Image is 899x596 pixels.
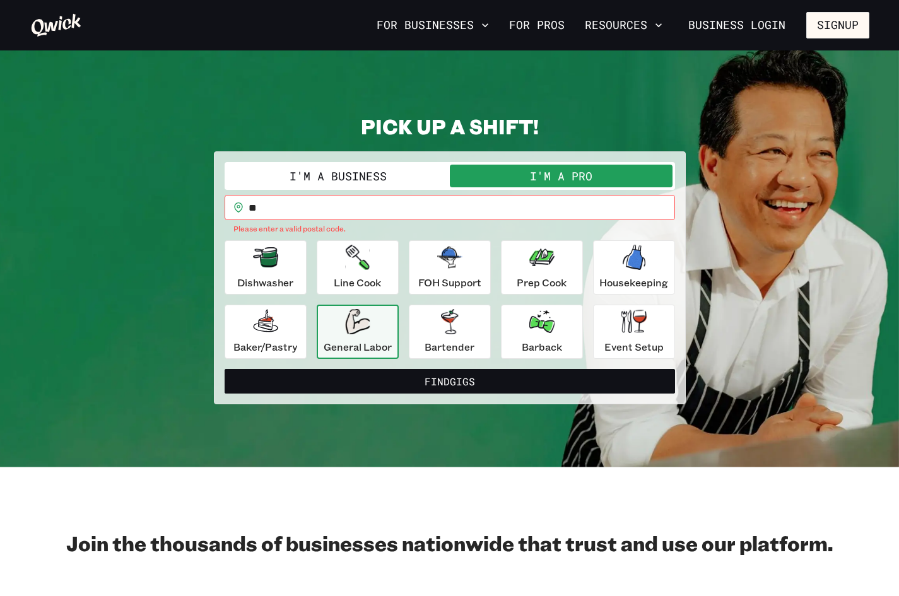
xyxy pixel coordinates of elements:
h2: Join the thousands of businesses nationwide that trust and use our platform. [30,530,869,556]
p: Prep Cook [517,275,567,290]
p: Baker/Pastry [233,339,297,354]
button: Barback [501,305,583,359]
h2: PICK UP A SHIFT! [214,114,686,139]
button: General Labor [317,305,399,359]
button: Housekeeping [593,240,675,295]
button: FOH Support [409,240,491,295]
button: Signup [806,12,869,38]
a: For Pros [504,15,570,36]
button: FindGigs [225,369,675,394]
p: Event Setup [604,339,664,354]
p: Please enter a valid postal code. [233,223,666,235]
button: I'm a Pro [450,165,673,187]
button: Bartender [409,305,491,359]
p: Housekeeping [599,275,668,290]
a: Business Login [678,12,796,38]
button: Event Setup [593,305,675,359]
button: Resources [580,15,667,36]
button: For Businesses [372,15,494,36]
p: Line Cook [334,275,381,290]
p: Bartender [425,339,474,354]
button: Dishwasher [225,240,307,295]
p: General Labor [324,339,392,354]
button: Prep Cook [501,240,583,295]
p: Dishwasher [237,275,293,290]
button: Baker/Pastry [225,305,307,359]
button: Line Cook [317,240,399,295]
p: FOH Support [418,275,481,290]
button: I'm a Business [227,165,450,187]
p: Barback [522,339,562,354]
